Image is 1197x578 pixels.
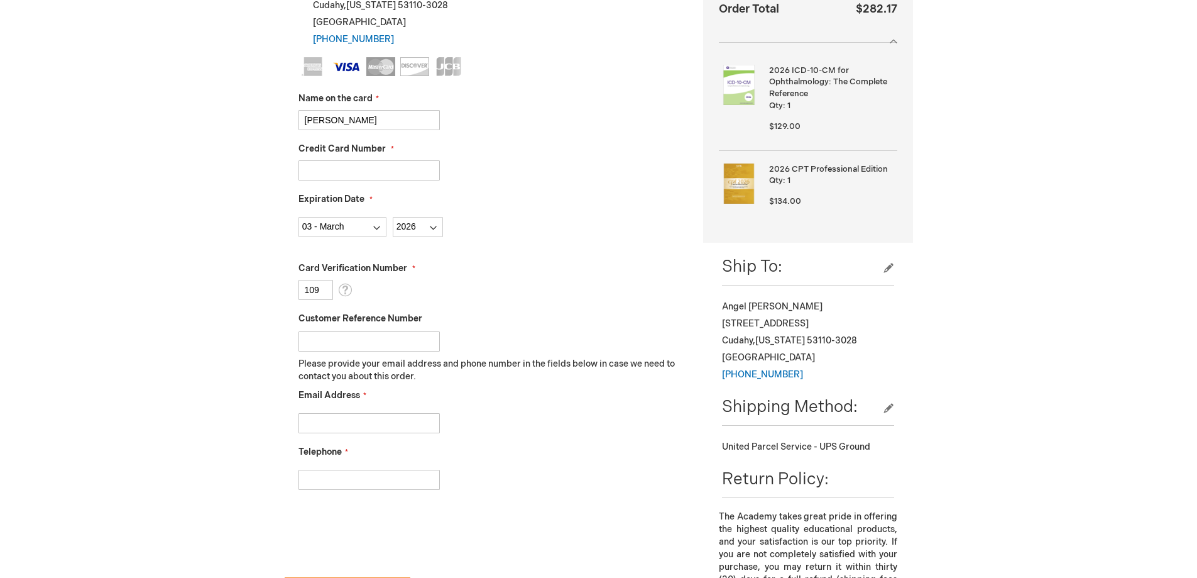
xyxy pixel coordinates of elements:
span: Telephone [298,447,342,457]
img: Discover [400,57,429,76]
span: Name on the card [298,93,373,104]
span: Return Policy: [722,470,829,489]
div: Angel [PERSON_NAME] [STREET_ADDRESS] Cudahy , 53110-3028 [GEOGRAPHIC_DATA] [722,298,894,383]
img: 2026 ICD-10-CM for Ophthalmology: The Complete Reference [719,65,759,105]
span: United Parcel Service - UPS Ground [722,442,870,452]
iframe: reCAPTCHA [285,510,476,559]
span: $134.00 [769,196,801,206]
span: $129.00 [769,121,801,131]
span: Ship To: [722,257,782,277]
span: [US_STATE] [755,335,805,346]
img: MasterCard [366,57,395,76]
input: Credit Card Number [298,160,440,181]
img: Visa [332,57,361,76]
span: Email Address [298,390,360,401]
input: Card Verification Number [298,280,333,300]
span: $282.17 [856,3,897,16]
strong: 2026 ICD-10-CM for Ophthalmology: The Complete Reference [769,65,894,100]
a: [PHONE_NUMBER] [313,34,394,45]
img: American Express [298,57,327,76]
span: Expiration Date [298,194,364,204]
a: [PHONE_NUMBER] [722,369,803,380]
span: Customer Reference Number [298,313,422,324]
span: Card Verification Number [298,263,407,274]
strong: 2026 CPT Professional Edition [769,164,894,175]
span: Qty [769,175,783,186]
img: 2026 CPT Professional Edition [719,164,759,204]
p: Please provide your email address and phone number in the fields below in case we need to contact... [298,358,685,383]
span: 1 [787,175,790,186]
span: Credit Card Number [298,143,386,154]
span: Shipping Method: [722,397,858,417]
span: Qty [769,101,783,111]
img: JCB [434,57,463,76]
span: 1 [787,101,790,111]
